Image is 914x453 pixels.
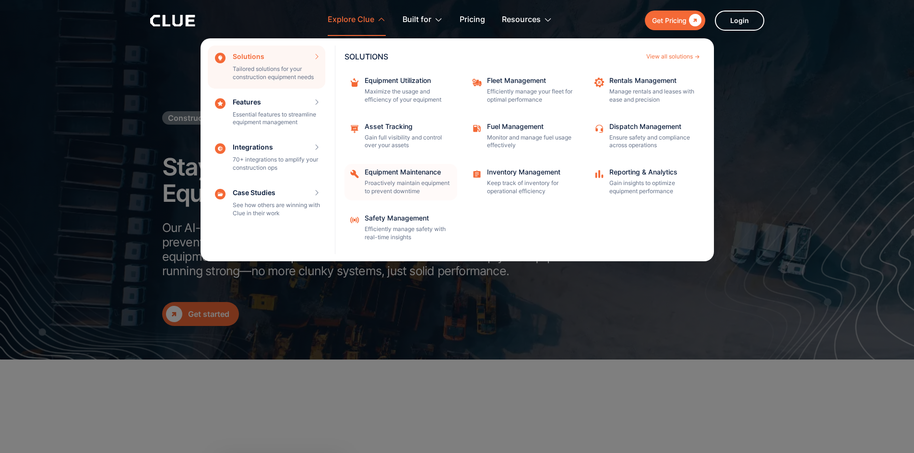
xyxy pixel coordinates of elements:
div: Explore Clue [328,5,386,35]
div: Built for [403,5,431,35]
p: Efficiently manage your fleet for optimal performance [487,88,573,104]
a: Rentals ManagementManage rentals and leases with ease and precision [589,72,702,109]
div: Resources [502,5,541,35]
img: repair icon image [594,77,605,88]
img: Repairing icon [349,169,360,179]
p: Gain insights to optimize equipment performance [609,179,696,196]
p: Keep track of inventory for operational efficiency [487,179,573,196]
div: Explore Clue [328,5,374,35]
div: Fleet Management [487,77,573,84]
a: Get started [162,302,239,326]
div: Rentals Management [609,77,696,84]
a: Reporting & AnalyticsGain insights to optimize equipment performance [589,164,702,200]
a: Dispatch ManagementEnsure safety and compliance across operations [589,118,702,155]
p: Monitor and manage fuel usage effectively [487,134,573,150]
div: Resources [502,5,552,35]
p: Ensure safety and compliance across operations [609,134,696,150]
p: Proactively maintain equipment to prevent downtime [365,179,451,196]
div:  [687,14,701,26]
img: Maintenance management icon [349,123,360,134]
div: Safety Management [365,215,451,221]
div: Asset Tracking [365,123,451,130]
div: Reporting & Analytics [609,169,696,175]
p: Maximize the usage and efficiency of your equipment [365,88,451,104]
div: Built for [403,5,443,35]
img: repairing box icon [349,77,360,88]
div: Dispatch Management [609,123,696,130]
a: Login [715,11,764,31]
img: Safety Management [349,215,360,225]
div: Get Pricing [652,14,687,26]
div: Equipment Utilization [365,77,451,84]
a: Safety ManagementEfficiently manage safety with real-time insights [344,210,457,246]
a: View all solutions [646,54,700,59]
img: analytics icon [594,169,605,179]
a: Equipment UtilizationMaximize the usage and efficiency of your equipment [344,72,457,109]
a: Pricing [460,5,485,35]
a: Fuel ManagementMonitor and manage fuel usage effectively [467,118,580,155]
img: Customer support icon [594,123,605,134]
a: Equipment MaintenanceProactively maintain equipment to prevent downtime [344,164,457,200]
img: Construction fleet management software [702,75,914,360]
a: Inventory ManagementKeep track of inventory for operational efficiency [467,164,580,200]
p: Efficiently manage safety with real-time insights [365,225,451,242]
div: SOLUTIONS [344,53,641,60]
a: Get Pricing [645,11,705,30]
nav: Explore Clue [150,36,764,261]
div: Get started [188,308,229,320]
div:  [166,306,182,322]
img: Task checklist icon [472,169,482,179]
img: fleet fuel icon [472,123,482,134]
p: Gain full visibility and control over your assets [365,134,451,150]
div: Fuel Management [487,123,573,130]
a: Asset TrackingGain full visibility and control over your assets [344,118,457,155]
p: Manage rentals and leases with ease and precision [609,88,696,104]
div: View all solutions [646,54,693,59]
div: Inventory Management [487,169,573,175]
a: Fleet ManagementEfficiently manage your fleet for optimal performance [467,72,580,109]
div: Equipment Maintenance [365,169,451,175]
img: fleet repair icon [472,77,482,88]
